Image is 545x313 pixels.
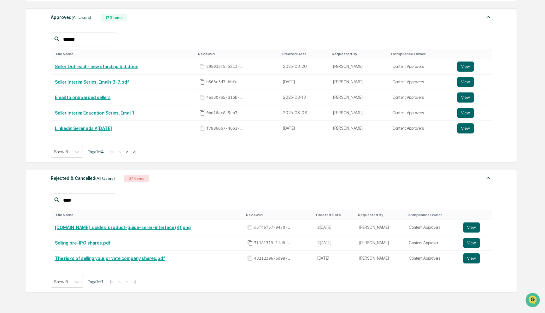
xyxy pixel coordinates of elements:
a: View [457,108,488,118]
span: (All Users) [72,15,91,20]
td: [PERSON_NAME] [355,220,405,235]
div: Toggle SortBy [316,213,353,217]
a: View [457,77,488,87]
button: < [116,279,123,284]
td: 2[DATE] [314,220,355,235]
button: View [457,92,474,103]
button: >| [131,279,138,284]
iframe: Open customer support [525,292,542,309]
a: View [463,253,488,263]
div: 175 Items [101,14,127,21]
td: 2025-08-13 [279,90,329,105]
td: [PERSON_NAME] [355,251,405,266]
div: Start new chat [21,48,103,55]
a: Powered byPylon [44,107,76,112]
span: 295033f5-5213-4c5b-be8d-d5263750e551 [206,64,244,69]
td: Content Approvers [389,105,454,121]
span: Copy Id [199,126,205,131]
div: We're available if you need us! [21,55,80,60]
td: Content Approvers [389,90,454,105]
a: Seller Interim Education Series, Email 1 [55,110,134,115]
button: Start new chat [107,50,115,58]
button: >| [131,149,138,154]
td: Content Approvers [389,74,454,90]
a: Selling pre-IPO shares.pdf [55,240,111,245]
span: Page 1 of 4 [88,149,104,154]
td: [PERSON_NAME] [329,90,389,105]
button: |< [108,149,116,154]
td: Content Approvers [405,235,460,251]
td: Content Approvers [389,59,454,74]
div: Toggle SortBy [332,52,386,56]
div: Rejected & Cancelled [51,174,115,182]
td: [DATE] [279,121,329,136]
div: 🖐️ [6,80,11,85]
button: View [457,108,474,118]
span: 7f181319-1fd8-4bcc-bb79-ac0fb31acb54 [254,240,292,245]
div: Toggle SortBy [391,52,451,56]
span: Attestations [52,80,78,86]
td: [PERSON_NAME] [355,235,405,251]
button: < [117,149,123,154]
div: Toggle SortBy [56,213,241,217]
div: 🔎 [6,92,11,97]
a: [DOMAIN_NAME]_guides_product-guide-seller-interface (4).png [55,225,191,230]
img: 1746055101610-c473b297-6a78-478c-a979-82029cc54cd1 [6,48,18,60]
div: Toggle SortBy [358,213,403,217]
span: Data Lookup [13,92,40,98]
td: 2025-08-20 [279,59,329,74]
span: Preclearance [13,80,41,86]
a: View [457,62,488,72]
span: Copy Id [199,110,205,116]
button: > [124,279,130,284]
a: View [457,92,488,103]
a: Email to onboarded sellers [55,95,111,100]
td: Content Approvers [405,251,460,266]
div: Toggle SortBy [459,52,489,56]
p: How can we help? [6,13,115,23]
div: 🗄️ [46,80,51,85]
td: Content Approvers [405,220,460,235]
span: Copy Id [199,79,205,85]
span: Copy Id [247,225,253,230]
span: Pylon [63,107,76,112]
button: View [463,253,480,263]
a: 🔎Data Lookup [4,89,42,100]
button: View [463,222,480,233]
span: Copy Id [199,64,205,69]
div: Approved [51,13,91,21]
span: 0bd16ac8-5cb7-49f5-9b94-8af42c17246f [206,110,244,115]
button: View [457,62,474,72]
span: Page 1 of 1 [88,279,103,284]
a: View [463,238,488,248]
td: [PERSON_NAME] [329,59,389,74]
td: [PERSON_NAME] [329,105,389,121]
td: [DATE] [314,251,355,266]
a: Seller Interim Series, Emails 3-7.pdf [55,80,129,85]
div: Toggle SortBy [465,213,489,217]
td: Content Approvers [389,121,454,136]
span: 4ea307b5-d1bb-4617-b862-c0061df89552 [206,95,244,100]
button: View [457,77,474,87]
div: Toggle SortBy [407,213,457,217]
span: b563c3d7-bbfc-4e76-a8ec-67d4dedbd07b [206,80,244,85]
a: Seller Outreach- new standing bid.docx [55,64,138,69]
button: View [457,123,474,133]
div: 24 Items [124,175,149,182]
span: Copy Id [247,256,253,261]
td: [DATE] [279,74,329,90]
div: Toggle SortBy [246,213,311,217]
td: 2[DATE] [314,235,355,251]
span: (All Users) [95,176,115,181]
td: [PERSON_NAME] [329,74,389,90]
img: caret [484,174,492,182]
span: d5f46f57-9470-46de-9383-d61b28c54995 [254,225,292,230]
div: Toggle SortBy [56,52,193,56]
input: Clear [16,29,104,35]
img: caret [484,13,492,21]
a: View [463,222,488,233]
td: [PERSON_NAME] [329,121,389,136]
a: 🗄️Attestations [43,77,81,88]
